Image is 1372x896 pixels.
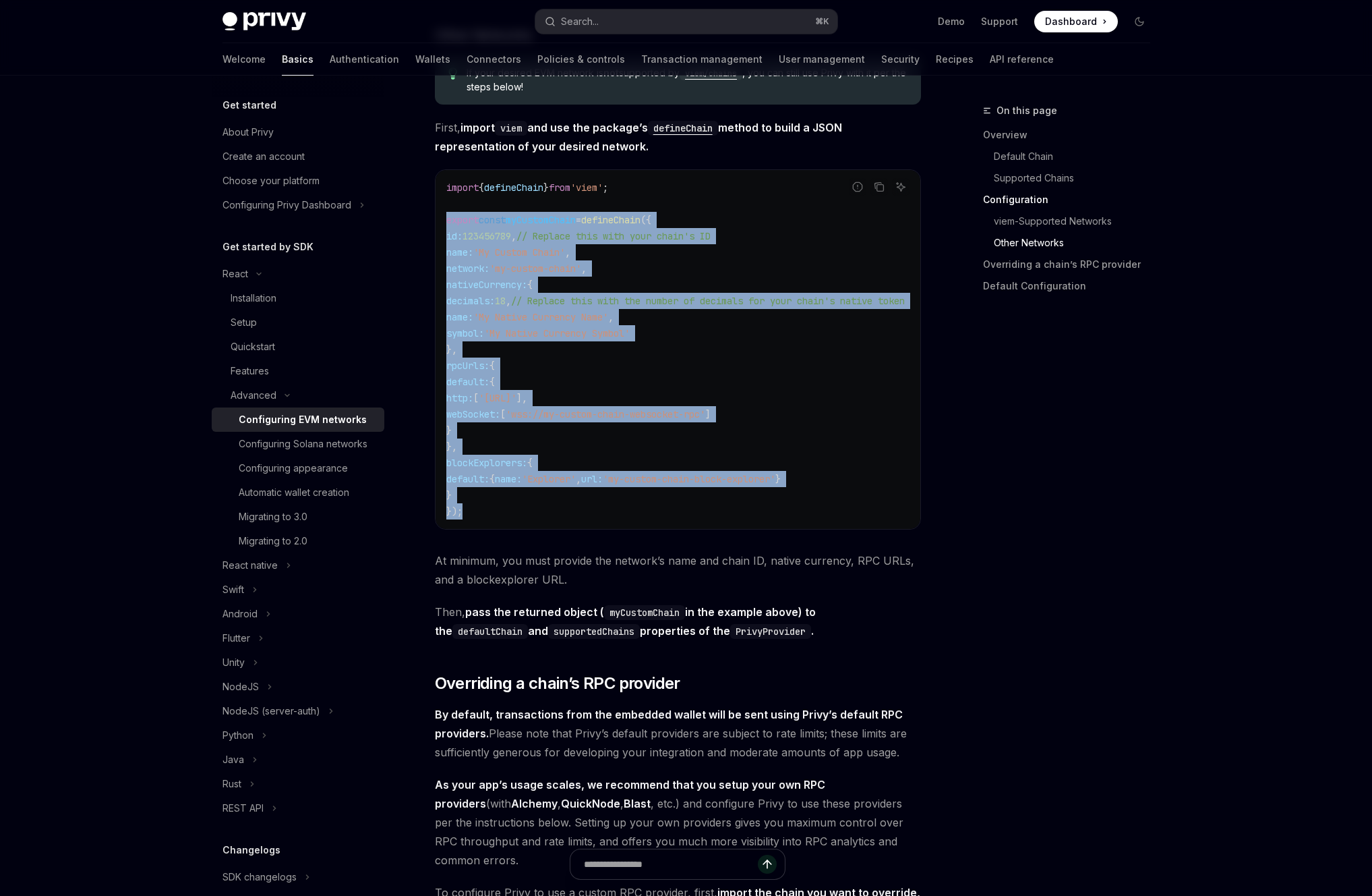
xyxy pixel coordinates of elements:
a: Welcome [222,43,266,76]
a: Other Networks [983,232,1161,254]
a: defineChain [648,121,718,134]
a: Authentication [330,43,399,76]
div: Configuring Solana networks [239,436,367,452]
button: Toggle Flutter section [212,626,384,650]
div: Configuring EVM networks [239,412,367,428]
span: export [446,214,479,226]
span: , [565,246,570,258]
button: Copy the contents from the code block [870,178,888,196]
button: Toggle NodeJS (server-auth) section [212,699,384,723]
button: Toggle NodeJS section [212,675,384,699]
a: Overriding a chain’s RPC provider [983,254,1161,275]
button: Toggle Swift section [212,578,384,602]
a: Setup [212,310,384,335]
button: Toggle Python section [212,723,384,748]
a: Connectors [467,43,521,76]
a: viem-Supported Networks [983,211,1161,232]
a: Automatic wallet creation [212,480,384,505]
a: Basics [282,43,314,76]
span: } [775,473,781,485]
span: , [506,295,511,307]
a: Dashboard [1034,11,1118,32]
span: symbol: [446,327,484,339]
span: 'My Custom Chain' [473,246,565,258]
button: Toggle Android section [212,602,384,626]
a: Installation [212,286,384,310]
div: NodeJS [222,679,259,695]
span: name: [495,473,522,485]
span: nativeCurrency: [446,279,527,291]
div: Migrating to 2.0 [239,533,307,549]
span: ], [516,392,527,404]
div: Swift [222,582,244,598]
div: REST API [222,800,264,816]
code: PrivyProvider [730,624,811,639]
span: ; [603,181,608,194]
span: 18 [495,295,506,307]
code: viem [495,121,527,136]
span: (with , , , etc.) and configure Privy to use these providers per the instructions below. Setting ... [435,775,921,870]
span: If your desired EVM network is supported by , you can still use Privy with it per the steps below! [467,66,907,94]
a: Choose your platform [212,169,384,193]
span: default: [446,473,489,485]
span: url: [581,473,603,485]
button: Toggle Rust section [212,772,384,796]
a: Default Configuration [983,275,1161,297]
a: Quickstart [212,335,384,359]
code: defineChain [648,121,718,136]
a: Security [881,43,920,76]
a: Recipes [936,43,974,76]
span: id: [446,230,463,242]
span: } [446,424,452,437]
span: }); [446,505,463,517]
a: Support [981,15,1018,28]
button: Open search [535,9,837,34]
span: rpcUrls: [446,360,489,372]
a: Configuration [983,189,1161,211]
a: API reference [990,43,1054,76]
div: React [222,266,248,282]
span: { [489,360,495,372]
span: { [527,457,533,469]
span: 123456789 [463,230,511,242]
button: Toggle dark mode [1129,11,1150,32]
h5: Get started [222,97,276,113]
div: Rust [222,776,241,792]
a: Migrating to 2.0 [212,529,384,553]
span: myCustomChain [506,214,576,226]
div: Installation [231,290,276,306]
a: Demo [938,15,965,28]
div: About Privy [222,124,274,140]
strong: pass the returned object ( in the example above) to the and properties of the . [435,605,816,638]
span: ⌘ K [815,16,829,27]
span: } [446,489,452,501]
span: = [576,214,581,226]
span: Then, [435,603,921,640]
a: Overview [983,124,1161,146]
a: Default Chain [983,146,1161,167]
button: Toggle Configuring Privy Dashboard section [212,193,384,217]
button: Toggle React native section [212,553,384,578]
span: // Replace this with your chain's ID [516,230,711,242]
h5: Get started by SDK [222,239,314,255]
button: Send message [758,855,777,874]
span: { [489,473,495,485]
span: name: [446,311,473,323]
code: defaultChain [452,624,528,639]
span: }, [446,343,457,356]
div: Flutter [222,630,250,646]
a: Configuring Solana networks [212,432,384,456]
span: defineChain [484,181,543,194]
a: Create an account [212,144,384,169]
span: { [489,376,495,388]
a: Supported Chains [983,167,1161,189]
a: Configuring EVM networks [212,408,384,432]
span: 'my-custom-chain-block-explorer' [603,473,775,485]
a: Migrating to 3.0 [212,505,384,529]
span: 'my-custom-chain' [489,262,581,275]
div: React native [222,557,278,573]
strong: As your app’s usage scales, we recommend that you setup your own RPC providers [435,778,825,810]
a: Features [212,359,384,383]
span: }, [446,441,457,453]
div: Python [222,727,253,744]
